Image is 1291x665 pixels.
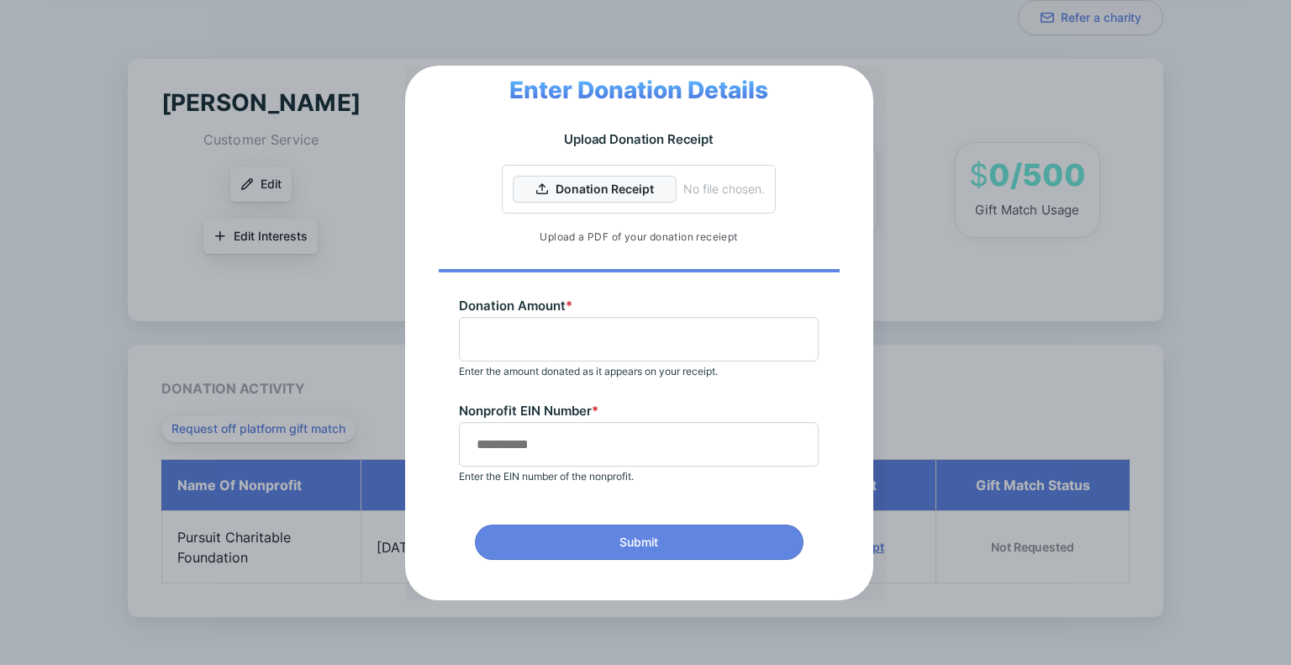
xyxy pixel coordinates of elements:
[459,365,718,377] span: Enter the amount donated as it appears on your receipt.
[683,181,765,198] div: No file chosen.
[459,403,598,419] label: Nonprofit EIN Number
[459,470,634,483] span: Enter the EIN number of the nonprofit.
[509,76,768,104] span: Enter Donation Details
[619,534,658,551] span: Submit
[540,230,737,244] div: Upload a PDF of your donation receiept
[564,131,714,148] div: Upload Donation Receipt
[513,176,677,203] button: Donation Receipt
[459,298,572,314] label: Donation Amount
[556,181,654,198] span: Donation Receipt
[475,525,804,560] button: Submit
